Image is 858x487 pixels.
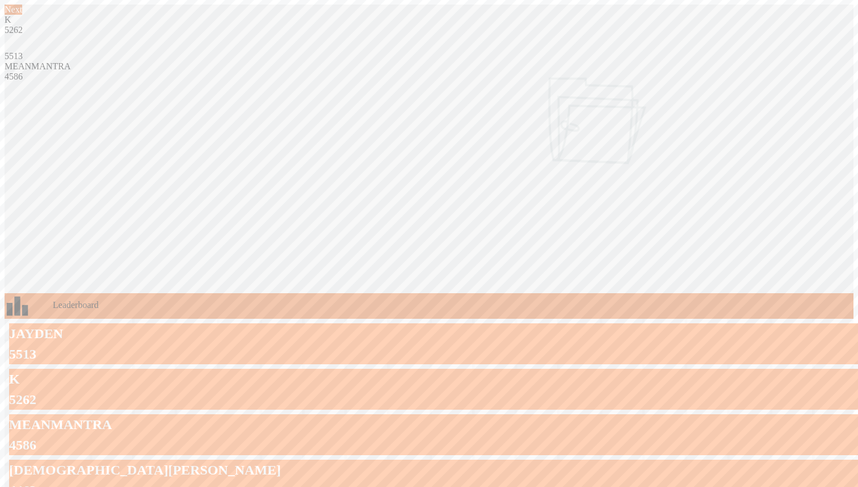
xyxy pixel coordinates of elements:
a: Next [5,5,22,15]
p: 5262 [9,389,858,410]
p: MEANMANTRA [9,414,858,435]
p: JAYDEN [9,323,858,344]
p: [DEMOGRAPHIC_DATA][PERSON_NAME] [9,460,858,480]
div: 5262 [5,25,853,35]
p: K [9,369,858,389]
p: 5513 [9,344,858,364]
div: Leaderboard [5,293,853,319]
div: MEANMANTRA [5,61,853,72]
div: K [5,15,853,25]
div: 5513 [5,51,853,61]
p: 4586 [9,435,858,455]
div: 4586 [5,72,853,82]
